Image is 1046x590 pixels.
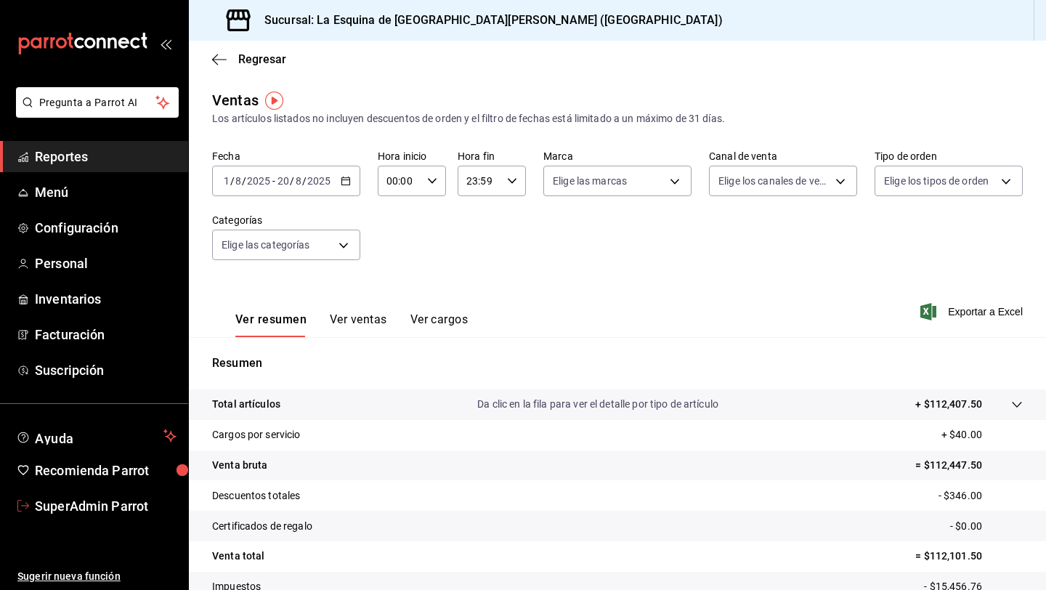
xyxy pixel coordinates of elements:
[212,549,264,564] p: Venta total
[212,488,300,504] p: Descuentos totales
[941,427,1023,442] p: + $40.00
[477,397,718,412] p: Da clic en la fila para ver el detalle por tipo de artículo
[212,427,301,442] p: Cargos por servicio
[330,312,387,337] button: Ver ventas
[938,488,1023,504] p: - $346.00
[212,215,360,225] label: Categorías
[915,549,1023,564] p: = $112,101.50
[212,397,280,412] p: Total artículos
[230,175,235,187] span: /
[238,52,286,66] span: Regresar
[253,12,723,29] h3: Sucursal: La Esquina de [GEOGRAPHIC_DATA][PERSON_NAME] ([GEOGRAPHIC_DATA])
[272,175,275,187] span: -
[212,89,259,111] div: Ventas
[160,38,171,49] button: open_drawer_menu
[923,303,1023,320] button: Exportar a Excel
[222,238,310,252] span: Elige las categorías
[17,569,177,584] span: Sugerir nueva función
[35,218,177,238] span: Configuración
[223,175,230,187] input: --
[718,174,830,188] span: Elige los canales de venta
[212,52,286,66] button: Regresar
[246,175,271,187] input: ----
[235,175,242,187] input: --
[265,92,283,110] img: Tooltip marker
[212,355,1023,372] p: Resumen
[35,325,177,344] span: Facturación
[35,289,177,309] span: Inventarios
[35,427,158,445] span: Ayuda
[35,496,177,516] span: SuperAdmin Parrot
[915,397,982,412] p: + $112,407.50
[212,519,312,534] p: Certificados de regalo
[235,312,307,337] button: Ver resumen
[35,182,177,202] span: Menú
[378,151,446,161] label: Hora inicio
[709,151,857,161] label: Canal de venta
[884,174,989,188] span: Elige los tipos de orden
[295,175,302,187] input: --
[410,312,469,337] button: Ver cargos
[16,87,179,118] button: Pregunta a Parrot AI
[212,111,1023,126] div: Los artículos listados no incluyen descuentos de orden y el filtro de fechas está limitado a un m...
[35,360,177,380] span: Suscripción
[458,151,526,161] label: Hora fin
[242,175,246,187] span: /
[39,95,156,110] span: Pregunta a Parrot AI
[307,175,331,187] input: ----
[543,151,692,161] label: Marca
[277,175,290,187] input: --
[290,175,294,187] span: /
[553,174,627,188] span: Elige las marcas
[35,461,177,480] span: Recomienda Parrot
[35,254,177,273] span: Personal
[235,312,468,337] div: navigation tabs
[950,519,1023,534] p: - $0.00
[35,147,177,166] span: Reportes
[212,458,267,473] p: Venta bruta
[212,151,360,161] label: Fecha
[10,105,179,121] a: Pregunta a Parrot AI
[875,151,1023,161] label: Tipo de orden
[302,175,307,187] span: /
[915,458,1023,473] p: = $112,447.50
